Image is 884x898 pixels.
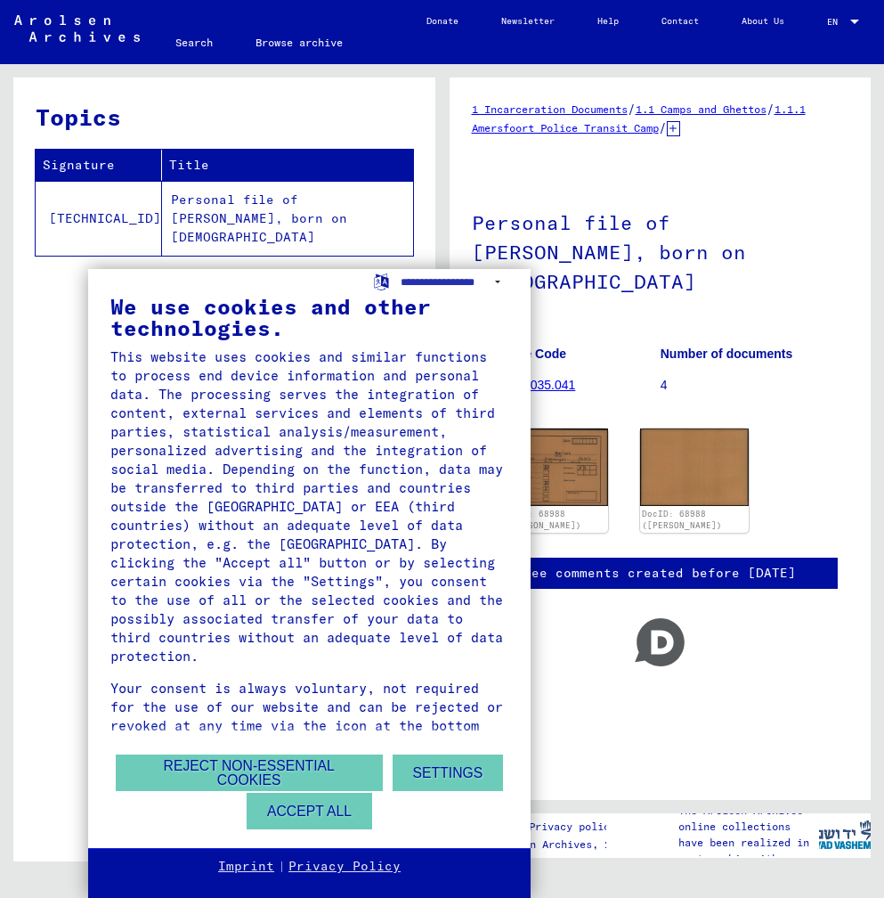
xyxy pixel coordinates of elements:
[110,296,508,339] div: We use cookies and other technologies.
[393,755,504,791] button: Settings
[110,347,508,665] div: This website uses cookies and similar functions to process end device information and personal da...
[116,755,383,791] button: Reject non-essential cookies
[247,793,372,829] button: Accept all
[110,679,508,791] div: Your consent is always voluntary, not required for the use of our website and can be rejected or ...
[218,858,274,876] a: Imprint
[288,858,401,876] a: Privacy Policy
